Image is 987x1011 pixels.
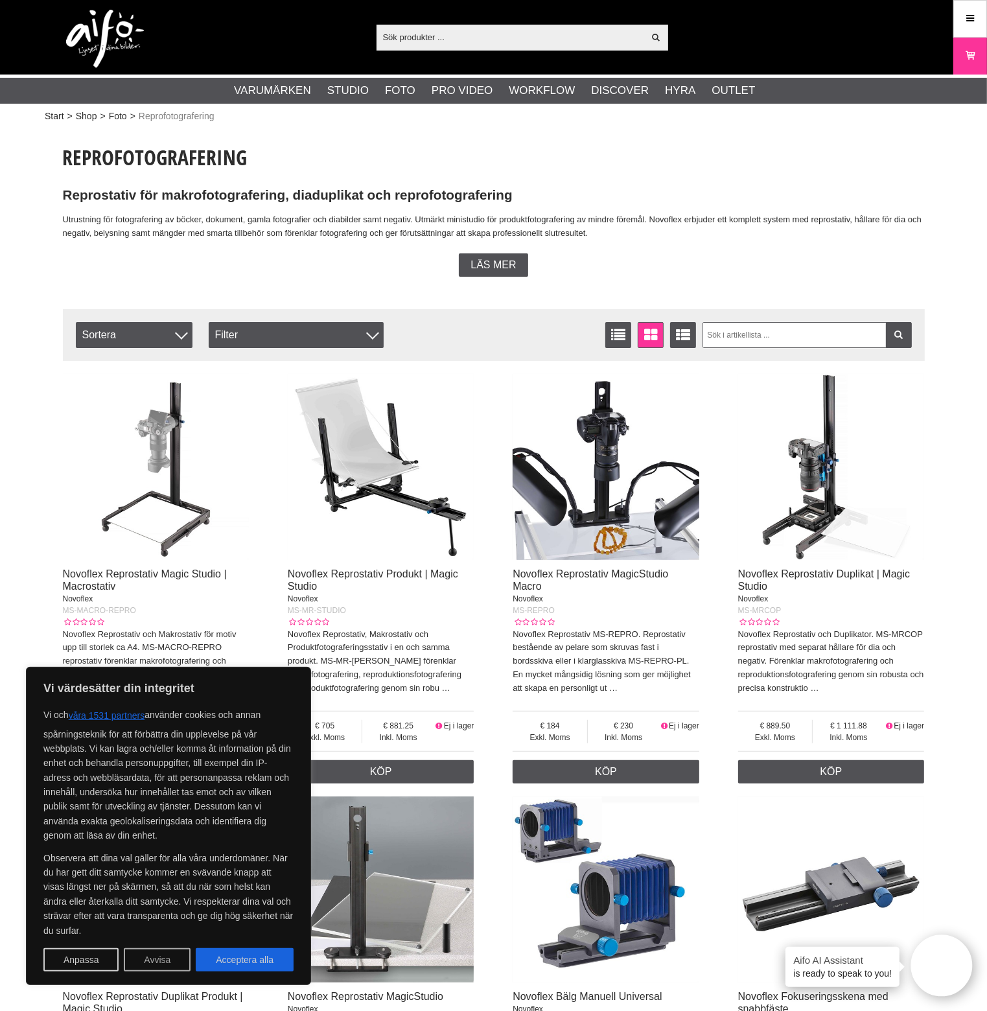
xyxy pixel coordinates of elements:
[513,568,668,592] a: Novoflex Reprostativ MagicStudio Macro
[288,796,474,983] img: Novoflex Reprostativ MagicStudio
[130,110,135,123] span: >
[432,82,493,99] a: Pro Video
[738,720,813,732] span: 889.50
[362,732,434,743] span: Inkl. Moms
[813,720,885,732] span: 1 111.88
[288,732,362,743] span: Exkl. Moms
[66,10,144,68] img: logo.png
[288,606,346,615] span: MS-MR-STUDIO
[885,721,894,730] i: Ej i lager
[67,110,73,123] span: >
[69,704,145,727] button: våra 1531 partners
[63,213,925,240] p: Utrustning för fotografering av böcker, dokument, gamla fotografier och diabilder samt negativ. U...
[793,953,892,967] h4: Aifo AI Assistant
[100,110,105,123] span: >
[513,760,699,784] a: Köp
[63,374,250,561] img: Novoflex Reprostativ Magic Studio | Macrostativ
[109,110,127,123] a: Foto
[513,628,699,695] p: Novoflex Reprostativ MS-REPRO. Reprostativ bestående av pelare som skruvas fast i bordsskiva elle...
[591,82,649,99] a: Discover
[43,704,294,843] p: Vi och använder cookies och annan spårningsteknik för att förbättra din upplevelse på vår webbpla...
[288,720,362,732] span: 705
[196,948,294,971] button: Acceptera alla
[670,322,696,348] a: Utökad listvisning
[738,760,925,784] a: Köp
[470,259,516,271] span: Läs mer
[738,568,911,592] a: Novoflex Reprostativ Duplikat | Magic Studio
[665,82,695,99] a: Hyra
[43,851,294,938] p: Observera att dina val gäller för alla våra underdomäner. När du har gett ditt samtycke kommer en...
[444,721,474,730] span: Ej i lager
[738,732,813,743] span: Exkl. Moms
[63,616,104,628] div: Kundbetyg: 0
[288,594,318,603] span: Novoflex
[509,82,575,99] a: Workflow
[43,948,119,971] button: Anpassa
[442,683,450,693] a: …
[45,110,64,123] a: Start
[712,82,755,99] a: Outlet
[669,721,699,730] span: Ej i lager
[638,322,664,348] a: Fönstervisning
[513,732,587,743] span: Exkl. Moms
[513,720,587,732] span: 184
[63,186,925,205] h2: Reprostativ för makrofotografering, diaduplikat och reprofotografering
[76,322,192,348] span: Sortera
[588,720,660,732] span: 230
[811,683,819,693] a: …
[738,594,769,603] span: Novoflex
[813,732,885,743] span: Inkl. Moms
[434,721,444,730] i: Ej i lager
[605,322,631,348] a: Listvisning
[124,948,191,971] button: Avvisa
[785,947,900,987] div: is ready to speak to you!
[327,82,369,99] a: Studio
[139,110,215,123] span: Reprofotografering
[738,606,782,615] span: MS-MRCOP
[738,616,780,628] div: Kundbetyg: 0
[513,796,699,983] img: Novoflex Bälg Manuell Universal
[288,760,474,784] a: Köp
[362,720,434,732] span: 881.25
[738,628,925,695] p: Novoflex Reprostativ och Duplikator. MS-MRCOP reprostativ med separat hållare för dia och negativ...
[513,606,555,615] span: MS-REPRO
[513,594,543,603] span: Novoflex
[288,374,474,561] img: Novoflex Reprostativ Produkt | Magic Studio
[288,616,329,628] div: Kundbetyg: 0
[43,680,294,696] p: Vi värdesätter din integritet
[659,721,669,730] i: Ej i lager
[63,606,136,615] span: MS-MACRO-REPRO
[234,82,311,99] a: Varumärken
[63,568,227,592] a: Novoflex Reprostativ Magic Studio | Macrostativ
[288,568,458,592] a: Novoflex Reprostativ Produkt | Magic Studio
[703,322,912,348] input: Sök i artikellista ...
[76,110,97,123] a: Shop
[513,374,699,561] img: Novoflex Reprostativ MagicStudio Macro
[26,667,311,985] div: Vi värdesätter din integritet
[738,796,925,983] img: Novoflex Fokuseringsskena med snabbfäste
[738,374,925,561] img: Novoflex Reprostativ Duplikat | Magic Studio
[63,143,925,172] h1: Reprofotografering
[209,322,384,348] div: Filter
[63,594,93,603] span: Novoflex
[513,616,554,628] div: Kundbetyg: 0
[886,322,912,348] a: Filtrera
[377,27,644,47] input: Sök produkter ...
[588,732,660,743] span: Inkl. Moms
[609,683,618,693] a: …
[288,628,474,695] p: Novoflex Reprostativ, Makrostativ och Produktfotograferingsstativ i en och samma produkt. MS-MR-[...
[63,628,250,695] p: Novoflex Reprostativ och Makrostativ för motiv upp till storlek ca A4. MS-MACRO-REPRO reprostativ...
[385,82,415,99] a: Foto
[288,991,443,1002] a: Novoflex Reprostativ MagicStudio
[513,991,662,1002] a: Novoflex Bälg Manuell Universal
[894,721,924,730] span: Ej i lager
